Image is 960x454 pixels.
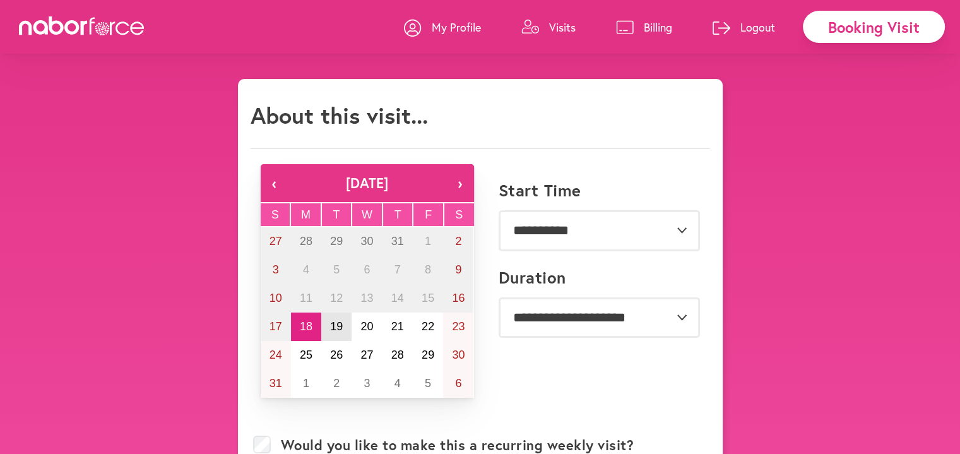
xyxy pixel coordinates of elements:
abbr: September 5, 2025 [425,377,431,390]
button: August 9, 2025 [443,256,473,284]
abbr: August 5, 2025 [333,263,340,276]
button: August 5, 2025 [321,256,352,284]
a: Visits [521,8,576,46]
p: Visits [549,20,576,35]
abbr: August 3, 2025 [273,263,279,276]
abbr: September 3, 2025 [364,377,370,390]
button: August 1, 2025 [413,227,443,256]
abbr: August 2, 2025 [455,235,461,248]
button: August 30, 2025 [443,341,473,369]
label: Start Time [499,181,581,200]
button: August 4, 2025 [291,256,321,284]
label: Would you like to make this a recurring weekly visit? [281,437,634,453]
button: › [446,164,474,202]
button: August 20, 2025 [352,313,382,341]
abbr: August 10, 2025 [270,292,282,304]
abbr: September 4, 2025 [394,377,401,390]
abbr: August 11, 2025 [300,292,312,304]
button: August 31, 2025 [261,369,291,398]
button: August 11, 2025 [291,284,321,313]
abbr: August 19, 2025 [330,320,343,333]
abbr: Thursday [394,208,401,221]
button: August 27, 2025 [352,341,382,369]
button: August 25, 2025 [291,341,321,369]
abbr: August 8, 2025 [425,263,431,276]
abbr: Tuesday [333,208,340,221]
button: July 28, 2025 [291,227,321,256]
button: September 1, 2025 [291,369,321,398]
button: August 18, 2025 [291,313,321,341]
abbr: Monday [301,208,311,221]
abbr: August 23, 2025 [452,320,465,333]
button: August 23, 2025 [443,313,473,341]
abbr: August 9, 2025 [455,263,461,276]
abbr: July 31, 2025 [391,235,404,248]
abbr: August 14, 2025 [391,292,404,304]
button: July 29, 2025 [321,227,352,256]
button: August 19, 2025 [321,313,352,341]
abbr: August 29, 2025 [422,349,434,361]
a: Logout [713,8,775,46]
abbr: August 1, 2025 [425,235,431,248]
abbr: August 12, 2025 [330,292,343,304]
abbr: Wednesday [362,208,372,221]
abbr: August 17, 2025 [270,320,282,333]
label: Duration [499,268,566,287]
abbr: August 18, 2025 [300,320,312,333]
abbr: Friday [425,208,432,221]
a: My Profile [404,8,481,46]
abbr: August 20, 2025 [360,320,373,333]
abbr: August 6, 2025 [364,263,370,276]
abbr: August 15, 2025 [422,292,434,304]
button: August 17, 2025 [261,313,291,341]
abbr: Sunday [271,208,279,221]
abbr: Saturday [455,208,463,221]
p: Logout [740,20,775,35]
button: August 13, 2025 [352,284,382,313]
button: July 27, 2025 [261,227,291,256]
button: August 3, 2025 [261,256,291,284]
abbr: August 4, 2025 [303,263,309,276]
button: [DATE] [288,164,446,202]
button: September 3, 2025 [352,369,382,398]
h1: About this visit... [251,102,428,129]
button: August 14, 2025 [382,284,413,313]
abbr: September 6, 2025 [455,377,461,390]
abbr: August 28, 2025 [391,349,404,361]
button: August 16, 2025 [443,284,473,313]
abbr: August 7, 2025 [394,263,401,276]
abbr: August 24, 2025 [270,349,282,361]
button: August 24, 2025 [261,341,291,369]
p: My Profile [432,20,481,35]
abbr: August 30, 2025 [452,349,465,361]
abbr: August 26, 2025 [330,349,343,361]
button: August 6, 2025 [352,256,382,284]
button: September 6, 2025 [443,369,473,398]
button: July 31, 2025 [382,227,413,256]
button: ‹ [261,164,288,202]
abbr: July 28, 2025 [300,235,312,248]
button: August 26, 2025 [321,341,352,369]
button: August 22, 2025 [413,313,443,341]
abbr: August 25, 2025 [300,349,312,361]
abbr: August 21, 2025 [391,320,404,333]
abbr: August 22, 2025 [422,320,434,333]
button: September 2, 2025 [321,369,352,398]
p: Billing [644,20,672,35]
button: August 28, 2025 [382,341,413,369]
button: August 29, 2025 [413,341,443,369]
button: September 4, 2025 [382,369,413,398]
a: Billing [616,8,672,46]
button: September 5, 2025 [413,369,443,398]
button: August 2, 2025 [443,227,473,256]
abbr: August 31, 2025 [270,377,282,390]
abbr: July 29, 2025 [330,235,343,248]
abbr: September 1, 2025 [303,377,309,390]
abbr: July 30, 2025 [360,235,373,248]
abbr: September 2, 2025 [333,377,340,390]
abbr: August 13, 2025 [360,292,373,304]
button: August 21, 2025 [382,313,413,341]
abbr: July 27, 2025 [270,235,282,248]
button: August 15, 2025 [413,284,443,313]
button: August 7, 2025 [382,256,413,284]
